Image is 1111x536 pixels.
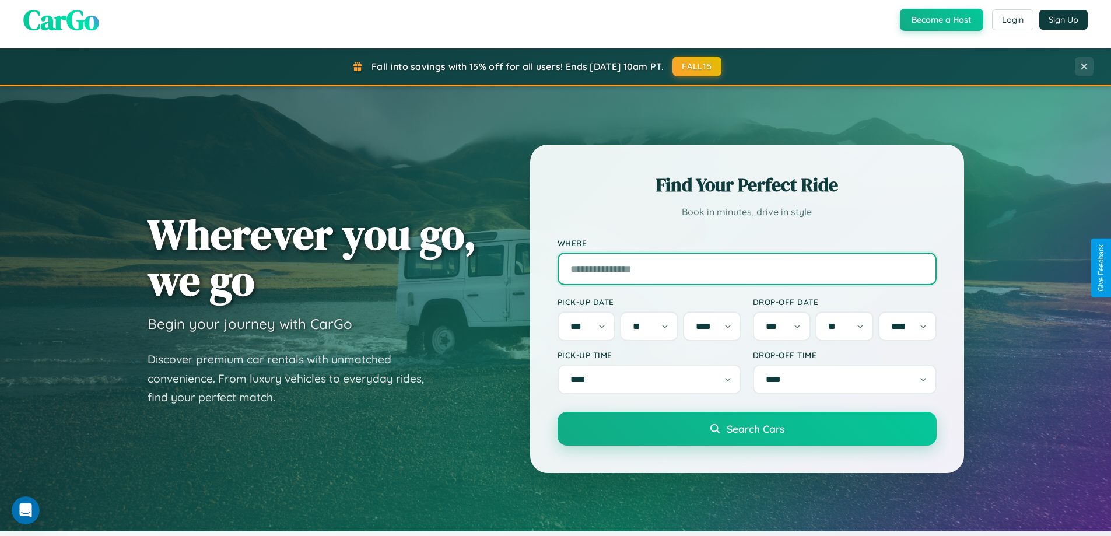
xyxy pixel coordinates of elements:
button: Search Cars [558,412,937,446]
button: Sign Up [1039,10,1088,30]
p: Book in minutes, drive in style [558,204,937,220]
button: Login [992,9,1033,30]
label: Drop-off Time [753,350,937,360]
label: Pick-up Date [558,297,741,307]
label: Where [558,238,937,248]
label: Pick-up Time [558,350,741,360]
h2: Find Your Perfect Ride [558,172,937,198]
p: Discover premium car rentals with unmatched convenience. From luxury vehicles to everyday rides, ... [148,350,439,407]
div: Give Feedback [1097,244,1105,292]
span: Fall into savings with 15% off for all users! Ends [DATE] 10am PT. [371,61,664,72]
span: Search Cars [727,422,784,435]
span: CarGo [23,1,99,39]
label: Drop-off Date [753,297,937,307]
h3: Begin your journey with CarGo [148,315,352,332]
h1: Wherever you go, we go [148,211,476,303]
button: Become a Host [900,9,983,31]
iframe: Intercom live chat [12,496,40,524]
button: FALL15 [672,57,721,76]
